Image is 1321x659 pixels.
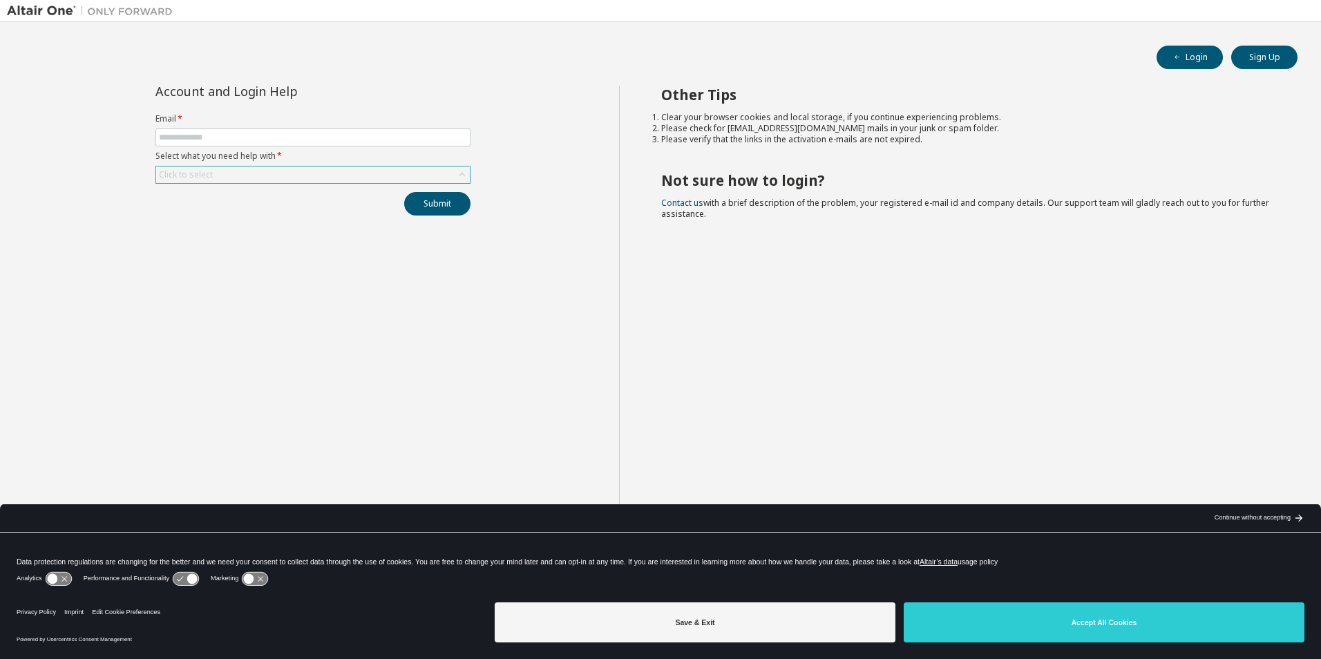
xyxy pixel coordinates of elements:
[404,192,471,216] button: Submit
[1157,46,1223,69] button: Login
[155,151,471,162] label: Select what you need help with
[661,197,1269,220] span: with a brief description of the problem, your registered e-mail id and company details. Our suppo...
[661,171,1273,189] h2: Not sure how to login?
[155,86,408,97] div: Account and Login Help
[159,169,213,180] div: Click to select
[661,86,1273,104] h2: Other Tips
[661,197,703,209] a: Contact us
[1231,46,1298,69] button: Sign Up
[661,112,1273,123] li: Clear your browser cookies and local storage, if you continue experiencing problems.
[661,134,1273,145] li: Please verify that the links in the activation e-mails are not expired.
[661,123,1273,134] li: Please check for [EMAIL_ADDRESS][DOMAIN_NAME] mails in your junk or spam folder.
[155,113,471,124] label: Email
[156,166,470,183] div: Click to select
[7,4,180,18] img: Altair One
